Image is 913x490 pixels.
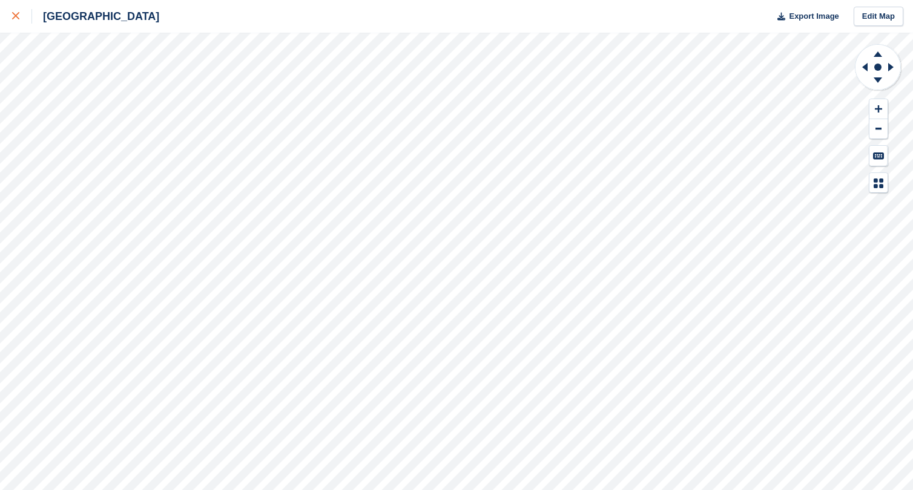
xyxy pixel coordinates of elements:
button: Zoom Out [869,119,888,139]
button: Export Image [770,7,839,27]
a: Edit Map [854,7,903,27]
button: Map Legend [869,173,888,193]
button: Zoom In [869,99,888,119]
div: [GEOGRAPHIC_DATA] [32,9,159,24]
button: Keyboard Shortcuts [869,146,888,166]
span: Export Image [789,10,839,22]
